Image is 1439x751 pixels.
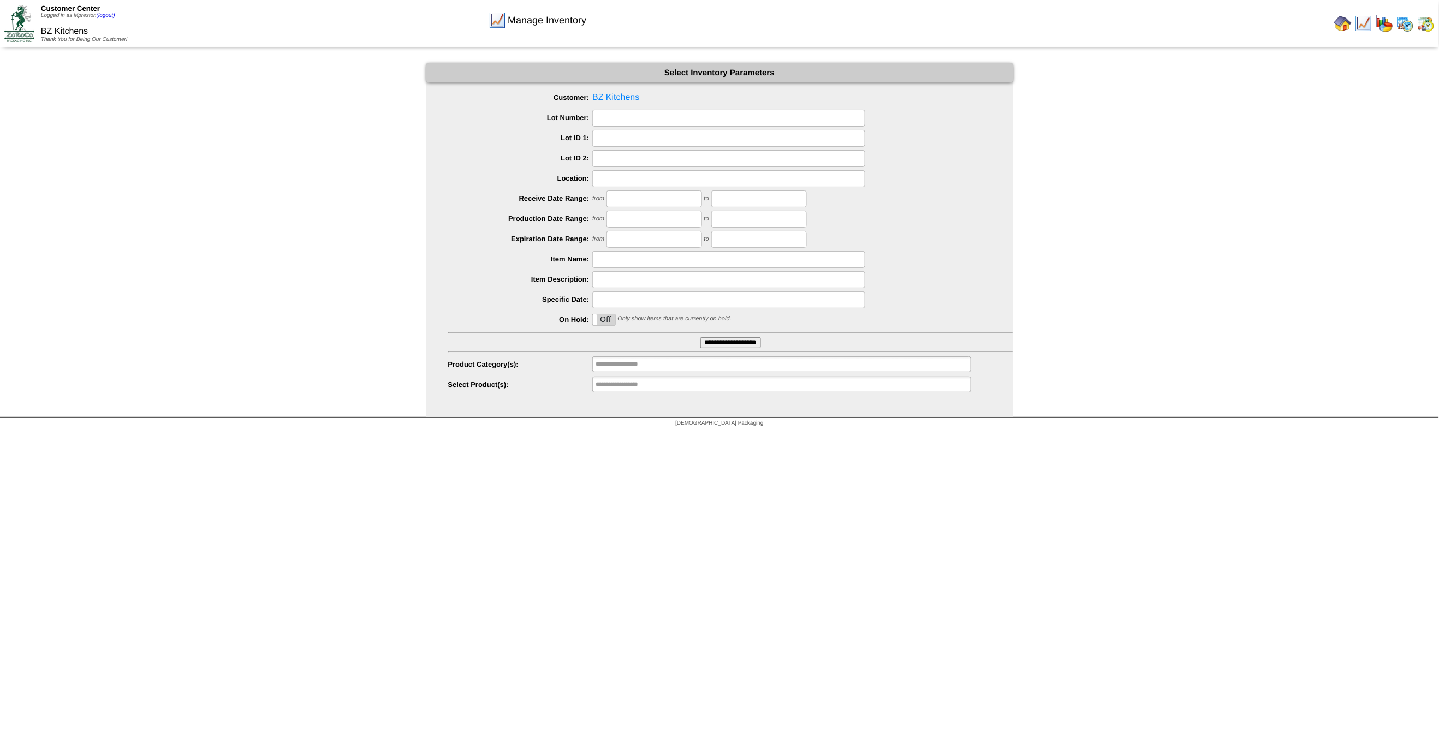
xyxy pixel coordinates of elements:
[448,275,593,283] label: Item Description:
[704,216,709,223] span: to
[448,360,593,368] label: Product Category(s):
[1355,15,1372,32] img: line_graph.gif
[448,380,593,389] label: Select Product(s):
[448,154,593,162] label: Lot ID 2:
[448,93,593,102] label: Customer:
[704,196,709,202] span: to
[704,236,709,243] span: to
[41,37,128,43] span: Thank You for Being Our Customer!
[448,295,593,303] label: Specific Date:
[448,214,593,223] label: Production Date Range:
[448,134,593,142] label: Lot ID 1:
[1417,15,1435,32] img: calendarinout.gif
[4,5,34,41] img: ZoRoCo_Logo(Green%26Foil)%20jpg.webp
[448,315,593,324] label: On Hold:
[448,235,593,243] label: Expiration Date Range:
[41,13,115,19] span: Logged in as Mpreston
[593,314,615,325] label: Off
[675,420,763,426] span: [DEMOGRAPHIC_DATA] Packaging
[592,236,604,243] span: from
[448,174,593,182] label: Location:
[448,255,593,263] label: Item Name:
[448,114,593,122] label: Lot Number:
[592,196,604,202] span: from
[1376,15,1393,32] img: graph.gif
[592,216,604,223] span: from
[617,316,731,323] span: Only show items that are currently on hold.
[41,4,100,13] span: Customer Center
[426,63,1013,82] div: Select Inventory Parameters
[1334,15,1352,32] img: home.gif
[97,13,115,19] a: (logout)
[448,90,1013,106] span: BZ Kitchens
[508,15,586,26] span: Manage Inventory
[592,314,616,326] div: OnOff
[1396,15,1414,32] img: calendarprod.gif
[489,11,506,29] img: line_graph.gif
[448,194,593,202] label: Receive Date Range:
[41,27,88,36] span: BZ Kitchens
